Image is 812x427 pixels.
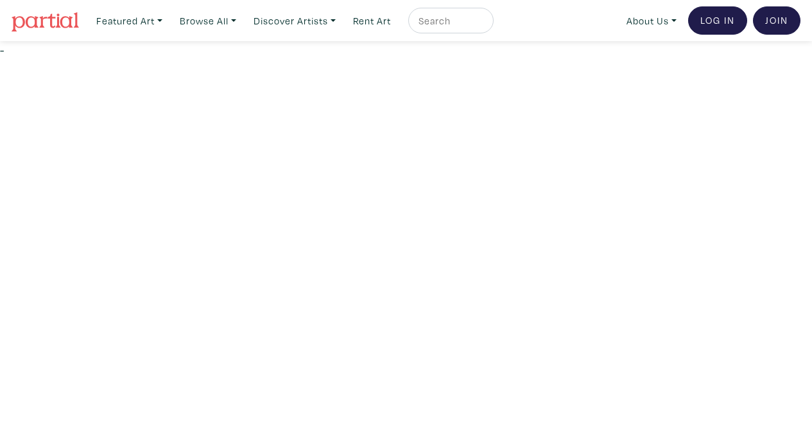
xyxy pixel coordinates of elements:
input: Search [417,13,481,29]
a: Join [753,6,800,35]
a: About Us [621,8,682,34]
a: Rent Art [347,8,397,34]
a: Featured Art [91,8,168,34]
a: Discover Artists [248,8,341,34]
a: Browse All [174,8,242,34]
a: Log In [688,6,747,35]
